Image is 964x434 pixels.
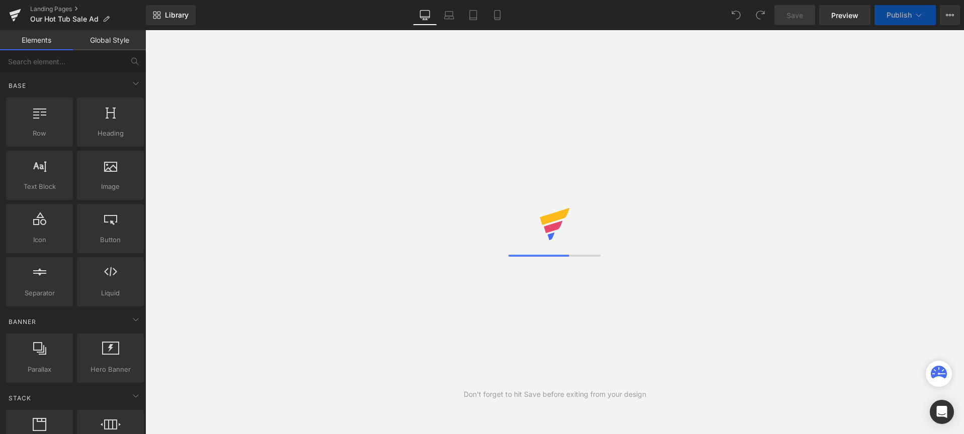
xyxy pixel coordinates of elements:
button: Publish [874,5,936,25]
span: Library [165,11,189,20]
button: Undo [726,5,746,25]
span: Icon [9,235,70,245]
span: Publish [887,11,912,19]
span: Button [80,235,141,245]
span: Preview [831,10,858,21]
span: Base [8,81,27,90]
span: Text Block [9,181,70,192]
a: Global Style [73,30,146,50]
span: Image [80,181,141,192]
span: Banner [8,317,37,327]
span: Separator [9,288,70,298]
span: Stack [8,393,32,403]
span: Heading [80,128,141,139]
div: Open Intercom Messenger [930,400,954,424]
a: Laptop [437,5,461,25]
span: Liquid [80,288,141,298]
a: Tablet [461,5,485,25]
span: Parallax [9,364,70,375]
a: Preview [819,5,870,25]
button: More [940,5,960,25]
span: Hero Banner [80,364,141,375]
a: Mobile [485,5,509,25]
span: Our Hot Tub Sale Ad [30,15,99,23]
a: Desktop [413,5,437,25]
span: Save [786,10,803,21]
a: New Library [146,5,196,25]
a: Landing Pages [30,5,146,13]
div: Don't forget to hit Save before exiting from your design [464,389,646,400]
button: Redo [750,5,770,25]
span: Row [9,128,70,139]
